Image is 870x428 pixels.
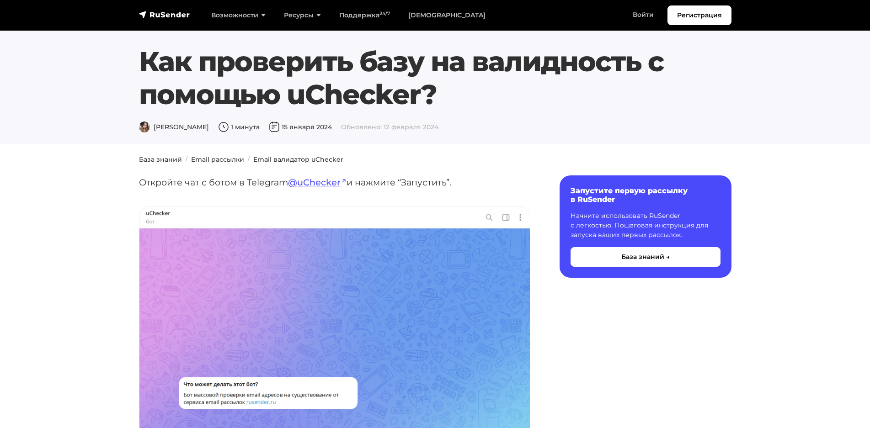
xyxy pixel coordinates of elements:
span: 1 минута [218,123,260,131]
a: Регистрация [667,5,731,25]
p: Откройте чат с ботом в Telegram и нажмите “Запустить”. [139,175,530,190]
a: [DEMOGRAPHIC_DATA] [399,6,495,25]
a: База знаний [139,155,182,164]
h1: Как проверить базу на валидность с помощью uChecker? [139,45,731,111]
span: Обновлено: 12 февраля 2024 [341,123,438,131]
a: Поддержка24/7 [330,6,399,25]
a: Запустите первую рассылку в RuSender Начните использовать RuSender с легкостью. Пошаговая инструк... [560,175,731,278]
a: @uChecker [288,177,347,188]
a: Email рассылки [191,155,244,164]
nav: breadcrumb [133,155,737,164]
span: 15 января 2024 [269,123,332,131]
img: RuSender [139,10,190,19]
a: Ресурсы [275,6,330,25]
button: База знаний → [571,247,721,267]
a: Email валидатор uChecker [253,155,343,164]
h6: Запустите первую рассылку в RuSender [571,186,721,204]
img: Время чтения [218,122,229,132]
a: Возможности [202,6,275,25]
span: [PERSON_NAME] [139,123,209,131]
p: Начните использовать RuSender с легкостью. Пошаговая инструкция для запуска ваших первых рассылок. [571,211,721,240]
a: Войти [624,5,663,24]
img: Дата публикации [269,122,280,132]
sup: 24/7 [379,11,390,16]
